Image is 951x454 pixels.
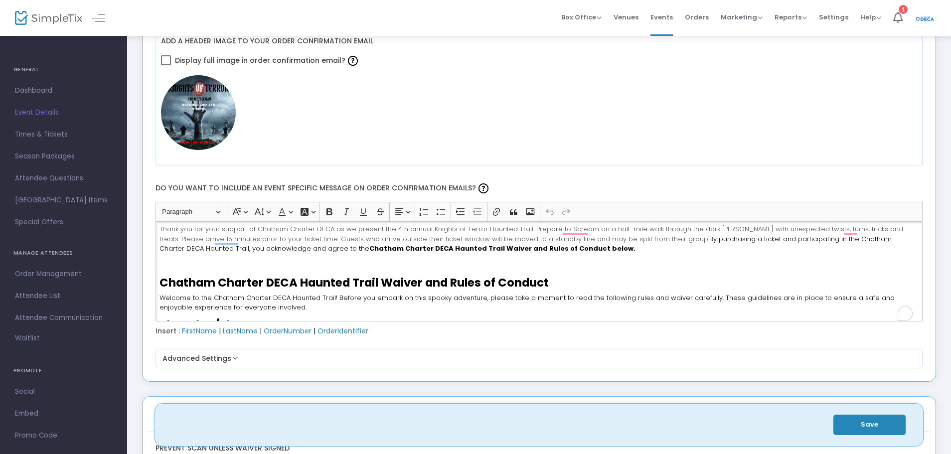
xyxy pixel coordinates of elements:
img: question-mark [478,183,488,193]
div: Editor toolbar [156,202,923,222]
span: Special Offers [15,216,112,229]
span: Order Management [15,268,112,281]
span: Dashboard [15,84,112,97]
strong: Ticketing/Timeslots [159,317,277,333]
div: To enrich screen reader interactions, please activate Accessibility in Grammarly extension settings [156,222,923,321]
span: Settings [819,4,848,30]
span: | [219,326,221,336]
span: Welcome to the Chatham Charter DECA Haunted Trail! Before you embark on this spooky adventure, pl... [159,293,895,312]
div: 1 [899,5,908,14]
span: OrderNumber [264,326,312,336]
img: question-mark [348,56,358,66]
p: Thank you for your support of Chatham Charter DECA as we present the 4th annual Knights of Terror... [159,224,918,254]
span: Attendee List [15,290,112,303]
span: Insert : [156,326,180,336]
h4: PROMOTE [13,361,114,381]
span: Attendee Communication [15,311,112,324]
button: Advanced Settings [159,353,919,365]
span: By purchasing a ticket and participating in the Chatham Charter DECA Haunted Trail, you acknowled... [159,234,892,254]
span: Venues [614,4,638,30]
span: Times & Tickets [15,128,112,141]
label: Add a header image to your order confirmation email [161,31,373,52]
span: Attendee Questions [15,172,112,185]
a: Chatham Charter DECA Haunted Trail Waiver and Rules of Conduct below. [369,244,635,253]
span: | [260,326,262,336]
span: Season Packages [15,150,112,163]
label: Do you want to include an event specific message on order confirmation emails? [151,175,928,202]
button: Paragraph [158,204,225,220]
span: | [314,326,316,336]
span: Reports [775,12,807,22]
span: Paragraph [162,206,214,218]
span: [GEOGRAPHIC_DATA] Items [15,194,112,207]
span: Orders [685,4,709,30]
span: Promo Code [15,429,112,442]
span: Events [650,4,673,30]
span: Box Office [561,12,602,22]
span: LastName [223,326,258,336]
span: Display full image in order confirmation email? [175,52,360,69]
span: Embed [15,407,112,420]
h4: GENERAL [13,60,114,80]
span: Social [15,385,112,398]
img: KOTInstagrampostAddisonDaniels750x472px.png [161,75,236,150]
strong: Chatham Charter DECA Haunted Trail Waiver and Rules of Conduct [159,275,549,291]
span: Event Details [15,106,112,119]
label: Prevent Scan Unless Waiver Signed [156,444,923,453]
span: Marketing [721,12,763,22]
span: FirstName [182,326,217,336]
h4: MANAGE ATTENDEES [13,243,114,263]
span: Waitlist [15,333,40,343]
span: Help [860,12,881,22]
button: Save [833,415,906,435]
span: OrderIdentifier [317,326,368,336]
